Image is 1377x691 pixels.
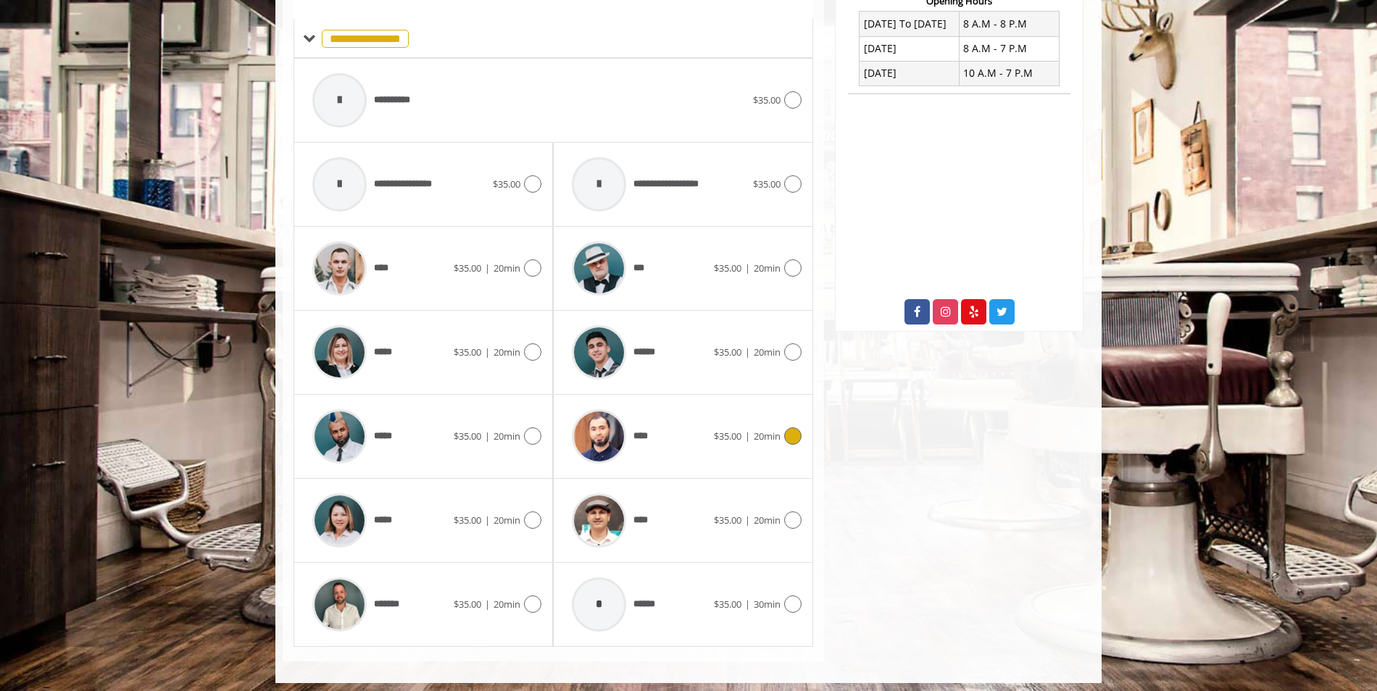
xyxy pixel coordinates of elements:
[754,514,781,527] span: 20min
[860,61,960,85] td: [DATE]
[959,61,1059,85] td: 10 A.M - 7 P.M
[745,261,750,275] span: |
[714,261,741,275] span: $35.00
[494,598,520,611] span: 20min
[454,598,481,611] span: $35.00
[485,261,490,275] span: |
[493,177,520,190] span: $35.00
[753,93,781,106] span: $35.00
[860,12,960,36] td: [DATE] To [DATE]
[754,598,781,611] span: 30min
[745,430,750,443] span: |
[494,261,520,275] span: 20min
[714,345,741,359] span: $35.00
[959,36,1059,61] td: 8 A.M - 7 P.M
[485,514,490,527] span: |
[494,514,520,527] span: 20min
[754,430,781,443] span: 20min
[754,261,781,275] span: 20min
[714,430,741,443] span: $35.00
[494,345,520,359] span: 20min
[745,345,750,359] span: |
[485,430,490,443] span: |
[714,598,741,611] span: $35.00
[485,598,490,611] span: |
[745,514,750,527] span: |
[860,36,960,61] td: [DATE]
[485,345,490,359] span: |
[753,177,781,190] span: $35.00
[754,345,781,359] span: 20min
[959,12,1059,36] td: 8 A.M - 8 P.M
[494,430,520,443] span: 20min
[454,345,481,359] span: $35.00
[745,598,750,611] span: |
[454,514,481,527] span: $35.00
[454,261,481,275] span: $35.00
[714,514,741,527] span: $35.00
[454,430,481,443] span: $35.00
